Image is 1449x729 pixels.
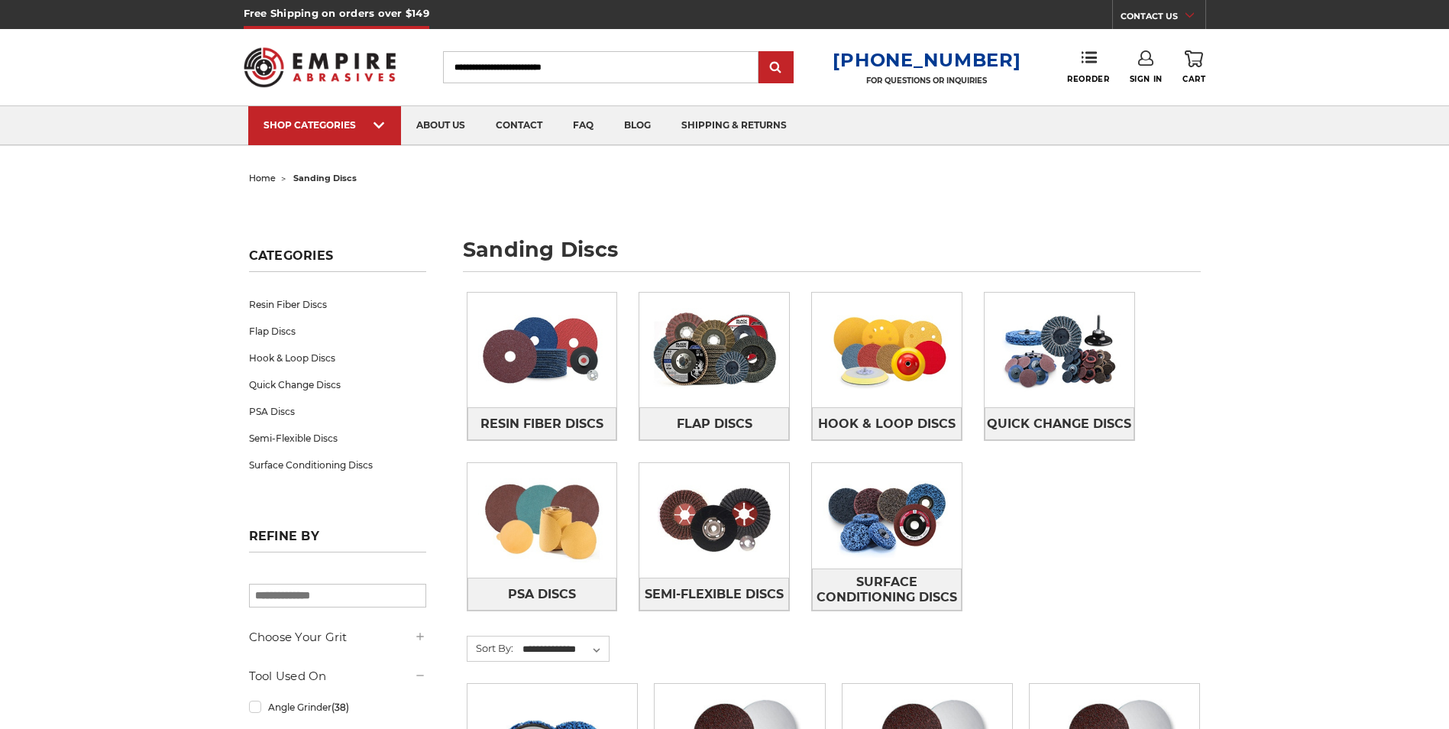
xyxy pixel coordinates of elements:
[639,578,789,611] a: Semi-Flexible Discs
[249,667,426,685] h5: Tool Used On
[1182,74,1205,84] span: Cart
[249,248,426,272] h5: Categories
[293,173,357,183] span: sanding discs
[463,239,1201,272] h1: sanding discs
[249,628,426,646] h5: Choose Your Grit
[508,582,576,607] span: PSA Discs
[1182,50,1205,84] a: Cart
[639,297,789,403] img: Flap Discs
[480,106,558,145] a: contact
[467,468,617,573] img: PSA Discs
[1067,50,1109,83] a: Reorder
[639,468,789,573] img: Semi-Flexible Discs
[467,407,617,440] a: Resin Fiber Discs
[467,578,617,611] a: PSA Discs
[467,637,513,659] label: Sort By:
[467,297,617,403] img: Resin Fiber Discs
[401,106,480,145] a: about us
[264,119,386,131] div: SHOP CATEGORIES
[812,569,962,611] a: Surface Conditioning Discs
[249,173,276,183] a: home
[249,291,426,318] a: Resin Fiber Discs
[249,318,426,345] a: Flap Discs
[985,407,1134,440] a: Quick Change Discs
[249,398,426,425] a: PSA Discs
[818,411,956,437] span: Hook & Loop Discs
[520,638,609,661] select: Sort By:
[249,345,426,371] a: Hook & Loop Discs
[249,371,426,398] a: Quick Change Discs
[812,407,962,440] a: Hook & Loop Discs
[332,701,349,713] span: (38)
[645,582,784,607] span: Semi-Flexible Discs
[1130,74,1163,84] span: Sign In
[987,411,1131,437] span: Quick Change Discs
[1121,8,1205,29] a: CONTACT US
[558,106,609,145] a: faq
[833,49,1020,71] a: [PHONE_NUMBER]
[761,53,791,83] input: Submit
[249,452,426,478] a: Surface Conditioning Discs
[813,569,961,611] span: Surface Conditioning Discs
[249,425,426,452] a: Semi-Flexible Discs
[480,411,603,437] span: Resin Fiber Discs
[609,106,666,145] a: blog
[666,106,802,145] a: shipping & returns
[812,463,962,569] img: Surface Conditioning Discs
[833,76,1020,86] p: FOR QUESTIONS OR INQUIRIES
[249,529,426,552] h5: Refine by
[639,407,789,440] a: Flap Discs
[677,411,752,437] span: Flap Discs
[812,297,962,403] img: Hook & Loop Discs
[244,37,396,97] img: Empire Abrasives
[1067,74,1109,84] span: Reorder
[985,297,1134,403] img: Quick Change Discs
[249,694,426,721] a: Angle Grinder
